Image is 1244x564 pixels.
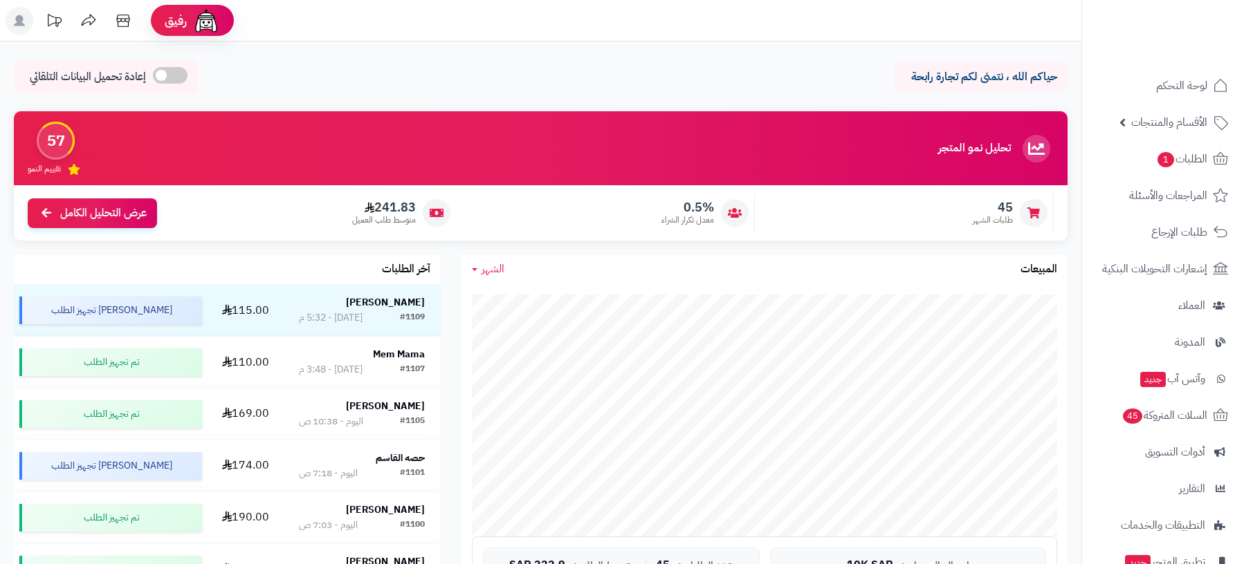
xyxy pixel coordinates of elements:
[208,492,283,543] td: 190.00
[208,337,283,388] td: 110.00
[208,285,283,336] td: 115.00
[208,440,283,491] td: 174.00
[346,295,425,310] strong: [PERSON_NAME]
[1175,332,1205,352] span: المدونة
[208,388,283,440] td: 169.00
[299,363,363,377] div: [DATE] - 3:48 م
[400,311,425,325] div: #1109
[19,400,202,428] div: تم تجهيز الطلب
[400,415,425,429] div: #1105
[1158,152,1175,168] span: 1
[1090,509,1236,542] a: التطبيقات والخدمات
[400,518,425,532] div: #1100
[1090,142,1236,176] a: الطلبات1
[1156,76,1207,95] span: لوحة التحكم
[1145,442,1205,462] span: أدوات التسويق
[400,467,425,480] div: #1101
[1090,289,1236,322] a: العملاء
[352,214,416,226] span: متوسط طلب العميل
[938,142,1011,155] h3: تحليل نمو المتجر
[1090,399,1236,432] a: السلات المتروكة45
[30,69,146,85] span: إعادة تحميل البيانات التلقائي
[1090,326,1236,359] a: المدونة
[973,200,1013,215] span: 45
[1140,372,1166,387] span: جديد
[37,7,71,38] a: تحديثات المنصة
[382,263,430,276] h3: آخر الطلبات
[1131,113,1207,132] span: الأقسام والمنتجات
[1121,516,1205,535] span: التطبيقات والخدمات
[1090,362,1236,395] a: وآتس آبجديد
[28,163,61,175] span: تقييم النمو
[19,348,202,376] div: تم تجهيز الطلب
[482,261,504,277] span: الشهر
[1090,472,1236,505] a: التقارير
[1129,186,1207,205] span: المراجعات والأسئلة
[400,363,425,377] div: #1107
[905,69,1057,85] p: حياكم الله ، نتمنى لكم تجارة رابحة
[192,7,220,35] img: ai-face.png
[299,415,363,429] div: اليوم - 10:38 ص
[299,467,358,480] div: اليوم - 7:18 ص
[19,452,202,480] div: [PERSON_NAME] تجهيز الطلب
[346,502,425,517] strong: [PERSON_NAME]
[376,451,425,465] strong: حصه القاسم
[1090,179,1236,212] a: المراجعات والأسئلة
[1102,259,1207,279] span: إشعارات التحويلات البنكية
[1021,263,1057,276] h3: المبيعات
[346,399,425,413] strong: [PERSON_NAME]
[1090,252,1236,285] a: إشعارات التحويلات البنكية
[1122,408,1142,424] span: 45
[352,200,416,215] span: 241.83
[28,198,157,228] a: عرض التحليل الكامل
[472,261,504,277] a: الشهر
[661,214,714,226] span: معدل تكرار الشراء
[1122,406,1207,425] span: السلات المتروكة
[1156,149,1207,169] span: الطلبات
[299,311,363,325] div: [DATE] - 5:32 م
[165,12,187,29] span: رفيق
[299,518,358,532] div: اليوم - 7:03 ص
[373,347,425,361] strong: Mem Mama
[1178,296,1205,315] span: العملاء
[19,297,202,324] div: [PERSON_NAME] تجهيز الطلب
[1090,69,1236,102] a: لوحة التحكم
[60,205,147,221] span: عرض التحليل الكامل
[1179,479,1205,498] span: التقارير
[1090,216,1236,249] a: طلبات الإرجاع
[973,214,1013,226] span: طلبات الشهر
[19,504,202,532] div: تم تجهيز الطلب
[1090,435,1236,469] a: أدوات التسويق
[1150,10,1231,39] img: logo-2.png
[1139,369,1205,388] span: وآتس آب
[1151,223,1207,242] span: طلبات الإرجاع
[661,200,714,215] span: 0.5%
